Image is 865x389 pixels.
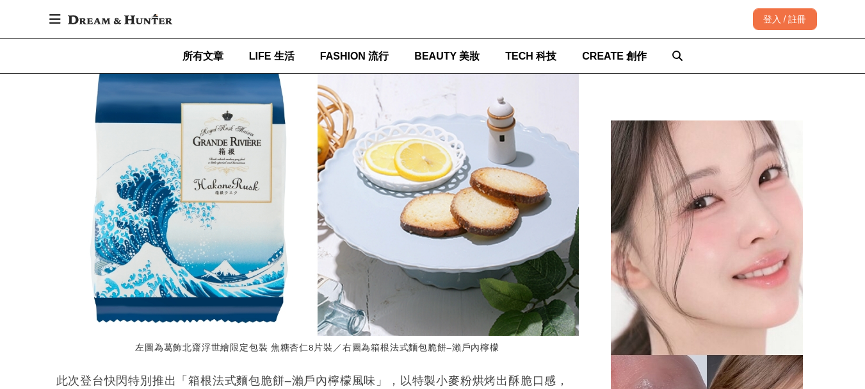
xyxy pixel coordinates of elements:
span: BEAUTY 美妝 [414,51,480,62]
a: FASHION 流行 [320,39,389,73]
div: 登入 / 註冊 [753,8,817,30]
a: 所有文章 [182,39,223,73]
span: FASHION 流行 [320,51,389,62]
img: Dream & Hunter [61,8,179,31]
span: 所有文章 [182,51,223,62]
a: LIFE 生活 [249,39,295,73]
a: TECH 科技 [505,39,556,73]
span: TECH 科技 [505,51,556,62]
span: CREATE 創作 [582,51,647,62]
img: 日本法式麵包脆餅專賣店「GRANDE RIVIÈRE箱根」進駐信義Dream Plaza，夏季限定瀨戶內檸檬口味、葛飾北齋包裝首次登場 [56,42,579,336]
a: BEAUTY 美妝 [414,39,480,73]
span: LIFE 生活 [249,51,295,62]
a: CREATE 創作 [582,39,647,73]
figcaption: 左圖為葛飾北齋浮世繪限定包裝 焦糖杏仁8片裝／右圖為箱根法式麵包脆餅–瀨戶內檸檬 [56,336,579,361]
